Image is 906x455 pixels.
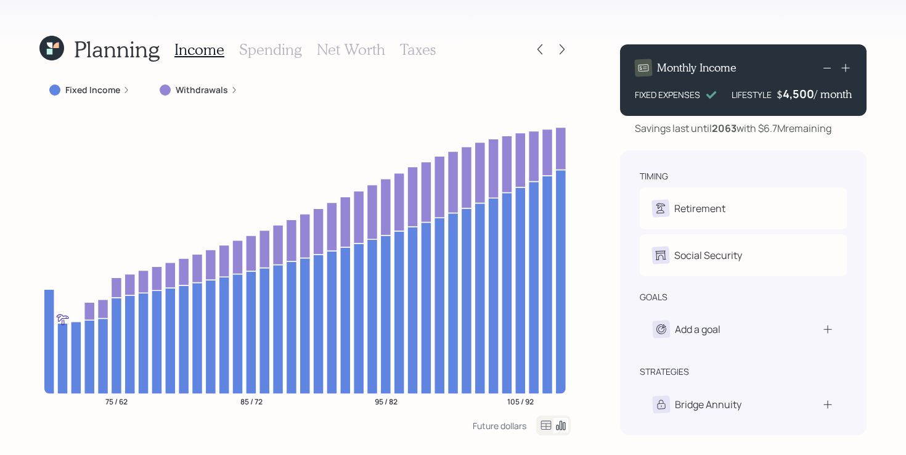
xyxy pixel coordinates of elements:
div: Add a goal [675,322,720,337]
h3: Income [174,41,224,59]
div: Savings last until with $6.7M remaining [635,121,831,136]
div: Bridge Annuity [675,397,741,412]
div: Future dollars [473,420,526,432]
div: timing [640,170,668,182]
div: goals [640,291,667,303]
div: Retirement [674,201,725,216]
div: Social Security [674,248,742,263]
tspan: 75 / 62 [105,396,128,406]
div: 4,500 [783,86,814,101]
h3: Net Worth [317,41,385,59]
h3: Taxes [400,41,436,59]
label: Withdrawals [176,84,228,96]
h3: Spending [239,41,302,59]
h4: / month [814,88,852,101]
b: 2063 [712,121,737,135]
div: LIFESTYLE [732,88,772,101]
h4: Monthly Income [657,61,737,75]
h1: Planning [74,36,160,62]
tspan: 105 / 92 [507,396,534,406]
div: strategies [640,366,689,378]
tspan: 95 / 82 [375,396,398,406]
label: Fixed Income [65,84,120,96]
tspan: 85 / 72 [240,396,263,406]
h4: $ [777,88,783,101]
div: FIXED EXPENSES [635,88,700,101]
